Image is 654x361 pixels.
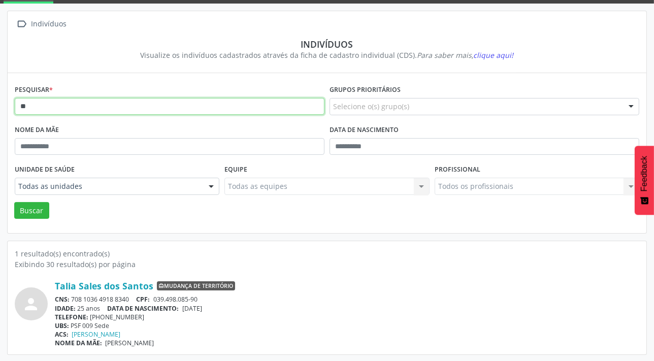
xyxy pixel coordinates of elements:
[333,101,409,112] span: Selecione o(s) grupo(s)
[55,295,639,304] div: 708 1036 4918 8340
[15,248,639,259] div: 1 resultado(s) encontrado(s)
[55,313,639,321] div: [PHONE_NUMBER]
[29,17,69,31] div: Indivíduos
[474,50,514,60] span: clique aqui!
[72,330,121,339] a: [PERSON_NAME]
[22,39,632,50] div: Indivíduos
[14,202,49,219] button: Buscar
[55,339,102,347] span: NOME DA MÃE:
[157,281,235,290] span: Mudança de território
[15,259,639,270] div: Exibindo 30 resultado(s) por página
[55,321,69,330] span: UBS:
[22,295,41,313] i: person
[330,82,401,98] label: Grupos prioritários
[640,156,649,191] span: Feedback
[55,304,639,313] div: 25 anos
[15,17,29,31] i: 
[55,321,639,330] div: PSF 009 Sede
[15,82,53,98] label: Pesquisar
[55,304,76,313] span: IDADE:
[137,295,150,304] span: CPF:
[18,181,199,191] span: Todas as unidades
[224,162,247,178] label: Equipe
[22,50,632,60] div: Visualize os indivíduos cadastrados através da ficha de cadastro individual (CDS).
[108,304,179,313] span: DATA DE NASCIMENTO:
[417,50,514,60] i: Para saber mais,
[153,295,198,304] span: 039.498.085-90
[182,304,202,313] span: [DATE]
[55,280,153,291] a: Talia Sales dos Santos
[15,17,69,31] a:  Indivíduos
[15,122,59,138] label: Nome da mãe
[435,162,480,178] label: Profissional
[55,330,69,339] span: ACS:
[330,122,399,138] label: Data de nascimento
[635,146,654,215] button: Feedback - Mostrar pesquisa
[55,295,70,304] span: CNS:
[15,162,75,178] label: Unidade de saúde
[55,313,88,321] span: TELEFONE:
[106,339,154,347] span: [PERSON_NAME]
